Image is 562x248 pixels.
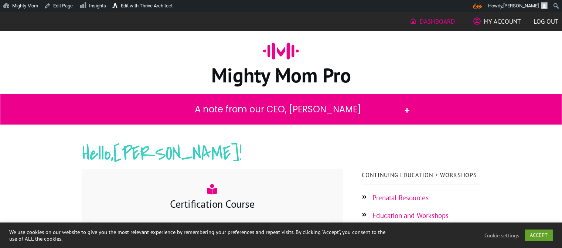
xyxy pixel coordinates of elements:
h1: Mighty Mom Pro [82,62,480,88]
span: Dashboard [420,15,455,28]
span: [PERSON_NAME] [113,140,239,167]
span: [PERSON_NAME] [503,3,539,9]
a: ACCEPT [525,230,553,241]
a: My Account [473,15,521,28]
span: Insights [89,3,106,9]
div: We use cookies on our website to give you the most relevant experience by remembering your prefer... [9,229,390,242]
span: My Account [484,15,521,28]
a: Prenatal Resources [372,193,429,202]
a: Education and Workshops [372,211,449,220]
a: Cookie settings [484,232,519,239]
a: Log out [534,15,558,28]
img: ico-mighty-mom [263,33,299,69]
a: Dashboard [409,15,455,28]
p: Continuing Education + Workshops [362,170,480,180]
h3: Certification Course [93,197,331,211]
h2: A note from our CEO, [PERSON_NAME] [156,102,401,117]
h2: Hello, ! [82,140,480,177]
